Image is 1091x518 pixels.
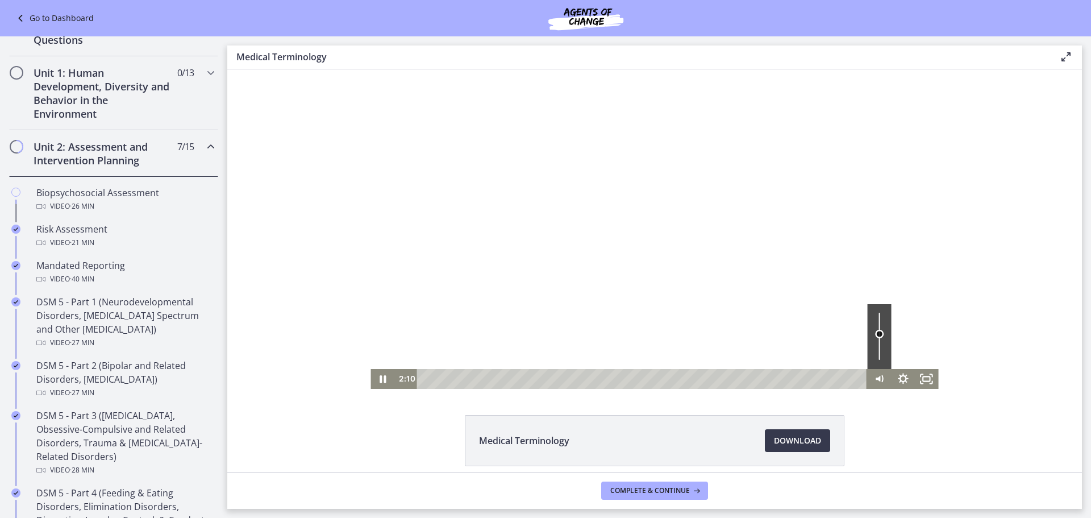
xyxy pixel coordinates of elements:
[14,11,94,25] a: Go to Dashboard
[518,5,654,32] img: Agents of Change
[236,50,1041,64] h3: Medical Terminology
[227,69,1082,389] iframe: Video Lesson
[36,386,214,400] div: Video
[479,434,569,447] span: Medical Terminology
[70,200,94,213] span: · 26 min
[177,140,194,154] span: 7 / 15
[688,300,711,320] button: Fullscreen
[36,463,214,477] div: Video
[601,482,708,500] button: Complete & continue
[34,66,172,121] h2: Unit 1: Human Development, Diversity and Behavior in the Environment
[36,272,214,286] div: Video
[11,361,20,370] i: Completed
[36,336,214,350] div: Video
[640,300,664,320] button: Mute
[70,272,94,286] span: · 40 min
[36,409,214,477] div: DSM 5 - Part 3 ([MEDICAL_DATA], Obsessive-Compulsive and Related Disorders, Trauma & [MEDICAL_DAT...
[610,486,690,495] span: Complete & continue
[11,261,20,270] i: Completed
[70,386,94,400] span: · 27 min
[36,200,214,213] div: Video
[664,300,688,320] button: Show settings menu
[34,140,172,167] h2: Unit 2: Assessment and Intervention Planning
[36,222,214,250] div: Risk Assessment
[640,235,664,300] div: Volume
[177,66,194,80] span: 0 / 13
[765,429,830,452] a: Download
[36,186,214,213] div: Biopsychosocial Assessment
[774,434,821,447] span: Download
[70,236,94,250] span: · 21 min
[36,295,214,350] div: DSM 5 - Part 1 (Neurodevelopmental Disorders, [MEDICAL_DATA] Spectrum and Other [MEDICAL_DATA])
[36,236,214,250] div: Video
[11,488,20,498] i: Completed
[11,297,20,306] i: Completed
[11,225,20,234] i: Completed
[36,359,214,400] div: DSM 5 - Part 2 (Bipolar and Related Disorders, [MEDICAL_DATA])
[70,336,94,350] span: · 27 min
[36,259,214,286] div: Mandated Reporting
[70,463,94,477] span: · 28 min
[11,411,20,420] i: Completed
